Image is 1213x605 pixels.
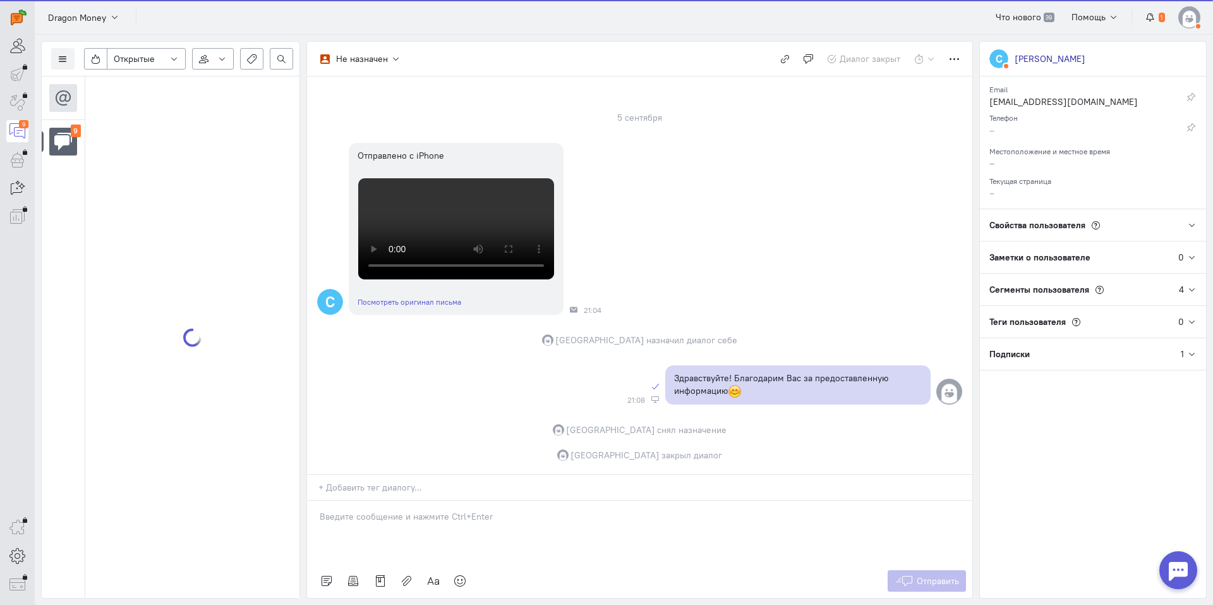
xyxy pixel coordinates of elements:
[646,334,737,346] span: назначил диалог себе
[820,48,908,70] button: Диалог закрыт
[336,52,388,65] div: Не назначен
[989,187,994,199] span: –
[989,157,994,169] span: –
[989,284,1089,295] span: Сегменты пользователя
[661,449,722,461] span: закрыл диалог
[674,372,922,399] p: Здравствуйте! Благодарим Вас за предоставленную информацию
[888,570,967,592] button: Отправить
[48,11,106,24] span: Dragon Money
[41,6,126,28] button: Dragon Money
[1065,6,1126,28] button: Помощь
[651,396,659,403] div: Веб-панель
[917,575,959,587] span: Отправить
[980,241,1178,273] div: Заметки о пользователе
[1181,348,1184,360] div: 1
[989,143,1197,157] div: Местоположение и местное время
[989,316,1066,327] span: Теги пользователя
[584,306,601,315] span: 21:04
[566,424,655,436] span: [GEOGRAPHIC_DATA]
[989,173,1197,186] div: Текущая страница
[11,9,27,25] img: carrot-quest.svg
[840,53,900,64] span: Диалог закрыт
[989,219,1085,231] span: Свойства пользователя
[657,424,727,436] span: снял назначение
[989,124,1166,140] div: –
[1138,6,1172,28] button: 1
[1159,13,1165,23] span: 1
[1179,283,1184,296] div: 4
[989,82,1008,94] small: Email
[570,449,660,461] span: [GEOGRAPHIC_DATA]
[1178,251,1184,264] div: 0
[1044,13,1054,23] span: 39
[989,6,1061,28] a: Что нового 39
[996,11,1041,23] span: Что нового
[71,125,81,138] div: 9
[728,384,742,398] span: :blush:
[325,292,335,310] text: С
[1178,315,1184,328] div: 0
[980,338,1181,370] div: Подписки
[989,110,1018,123] small: Телефон
[627,396,645,405] span: 21:08
[1178,6,1200,28] img: default-v4.png
[6,120,28,142] a: 9
[611,109,668,126] div: 5 сентября
[358,149,555,162] div: Отправлено с iPhone
[1071,11,1106,23] span: Помощь
[358,297,461,307] a: Посмотреть оригинал письма
[996,52,1003,65] text: С
[313,48,407,70] button: Не назначен
[570,306,577,314] div: Почта
[1015,52,1085,65] div: [PERSON_NAME]
[19,120,28,128] div: 9
[989,95,1166,111] div: [EMAIL_ADDRESS][DOMAIN_NAME]
[555,334,644,346] span: [GEOGRAPHIC_DATA]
